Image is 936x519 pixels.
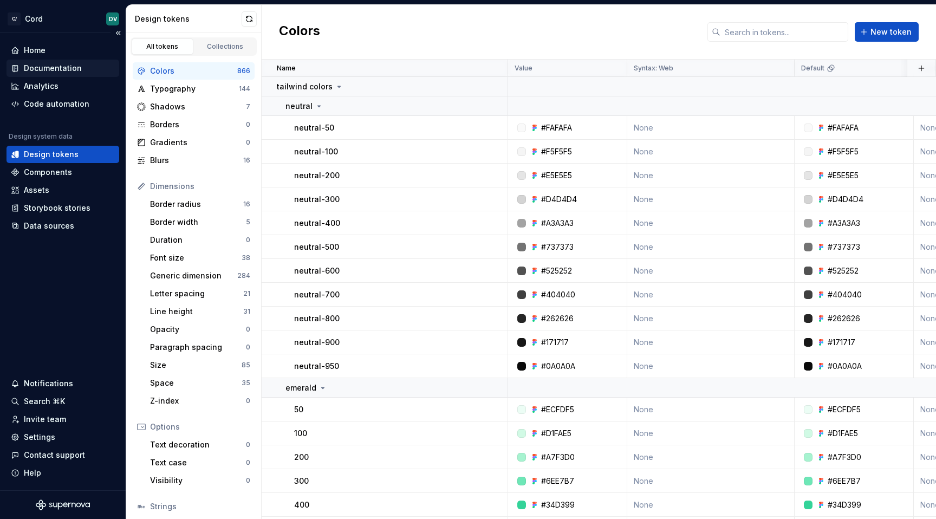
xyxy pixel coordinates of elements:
[150,270,237,281] div: Generic dimension
[541,361,575,372] div: #0A0A0A
[279,22,320,42] h2: Colors
[828,337,855,348] div: #171717
[627,421,795,445] td: None
[627,187,795,211] td: None
[24,149,79,160] div: Design tokens
[150,235,246,245] div: Duration
[146,321,255,338] a: Opacity0
[243,156,250,165] div: 16
[294,337,340,348] p: neutral-900
[150,137,246,148] div: Gradients
[110,25,126,41] button: Collapse sidebar
[6,375,119,392] button: Notifications
[828,476,861,486] div: #6EE7B7
[24,450,85,460] div: Contact support
[6,217,119,235] a: Data sources
[246,476,250,485] div: 0
[246,102,250,111] div: 7
[294,476,309,486] p: 300
[242,254,250,262] div: 38
[150,252,242,263] div: Font size
[6,164,119,181] a: Components
[24,81,58,92] div: Analytics
[720,22,848,42] input: Search in tokens...
[6,181,119,199] a: Assets
[627,116,795,140] td: None
[828,218,860,229] div: #A3A3A3
[627,445,795,469] td: None
[243,307,250,316] div: 31
[6,95,119,113] a: Code automation
[870,27,912,37] span: New token
[133,152,255,169] a: Blurs16
[6,446,119,464] button: Contact support
[133,134,255,151] a: Gradients0
[24,99,89,109] div: Code automation
[541,242,574,252] div: #737373
[146,213,255,231] a: Border width5
[24,167,72,178] div: Components
[627,398,795,421] td: None
[146,356,255,374] a: Size85
[541,428,571,439] div: #D1FAE5
[541,404,574,415] div: #ECFDF5
[243,200,250,209] div: 16
[8,12,21,25] div: C/
[150,342,246,353] div: Paragraph spacing
[294,313,340,324] p: neutral-800
[627,164,795,187] td: None
[150,119,246,130] div: Borders
[294,499,309,510] p: 400
[135,14,242,24] div: Design tokens
[294,218,340,229] p: neutral-400
[150,83,239,94] div: Typography
[246,440,250,449] div: 0
[25,14,43,24] div: Cord
[294,122,334,133] p: neutral-50
[627,469,795,493] td: None
[24,432,55,443] div: Settings
[150,288,243,299] div: Letter spacing
[146,436,255,453] a: Text decoration0
[246,236,250,244] div: 0
[133,116,255,133] a: Borders0
[541,170,572,181] div: #E5E5E5
[294,146,338,157] p: neutral-100
[541,218,574,229] div: #A3A3A3
[285,382,316,393] p: emerald
[150,360,242,371] div: Size
[24,396,65,407] div: Search ⌘K
[24,45,45,56] div: Home
[294,265,340,276] p: neutral-600
[150,66,237,76] div: Colors
[146,267,255,284] a: Generic dimension284
[828,289,862,300] div: #404040
[246,458,250,467] div: 0
[828,361,862,372] div: #0A0A0A
[294,194,340,205] p: neutral-300
[150,395,246,406] div: Z-index
[242,361,250,369] div: 85
[541,289,575,300] div: #404040
[6,60,119,77] a: Documentation
[24,220,74,231] div: Data sources
[627,140,795,164] td: None
[150,181,250,192] div: Dimensions
[135,42,190,51] div: All tokens
[146,249,255,267] a: Font size38
[237,67,250,75] div: 866
[36,499,90,510] svg: Supernova Logo
[109,15,117,23] div: DV
[246,120,250,129] div: 0
[243,289,250,298] div: 21
[294,428,307,439] p: 100
[6,146,119,163] a: Design tokens
[146,303,255,320] a: Line height31
[6,42,119,59] a: Home
[294,289,340,300] p: neutral-700
[277,81,333,92] p: tailwind colors
[150,199,243,210] div: Border radius
[150,101,246,112] div: Shadows
[24,414,66,425] div: Invite team
[6,393,119,410] button: Search ⌘K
